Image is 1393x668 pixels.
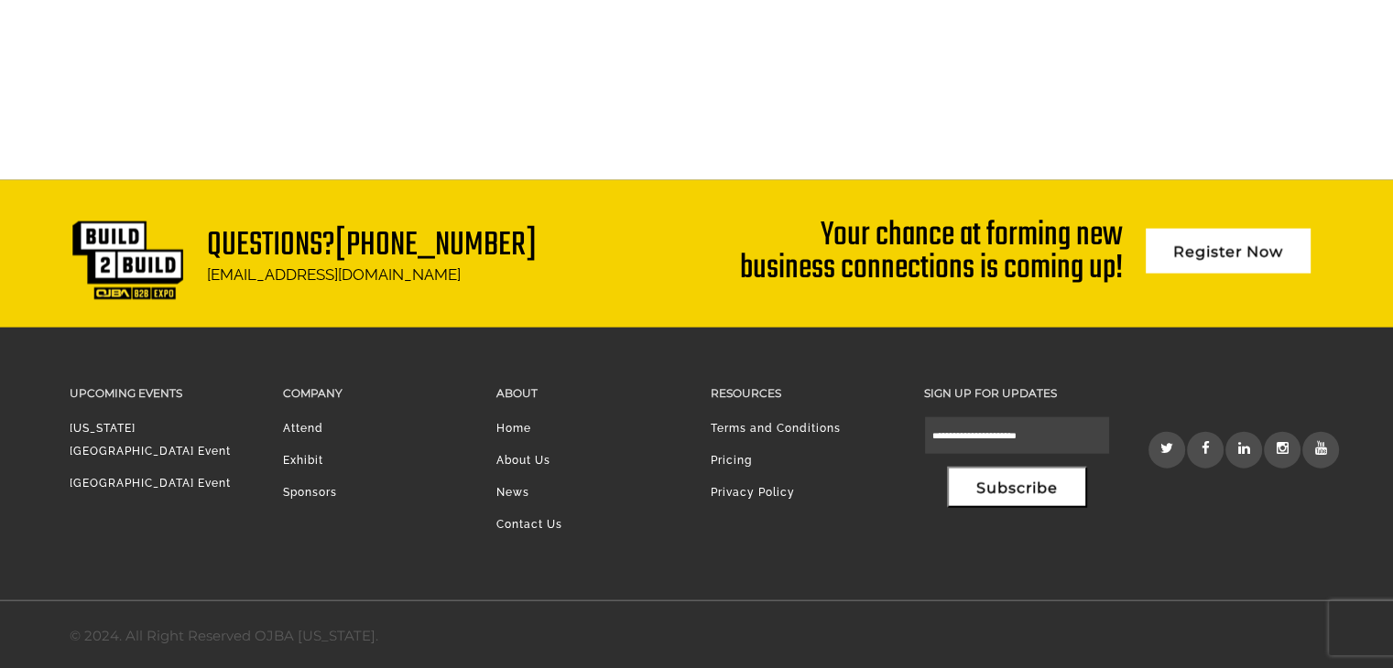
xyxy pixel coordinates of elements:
a: Pricing [710,454,751,467]
a: About Us [496,454,550,467]
input: Enter your email address [24,223,334,264]
div: Leave a message [95,102,308,126]
a: Exhibit [283,454,323,467]
a: Sponsors [283,486,337,499]
button: Subscribe [947,467,1087,508]
a: Attend [283,422,323,435]
a: Terms and Conditions [710,422,840,435]
a: Register Now [1146,229,1311,274]
input: Enter your last name [24,169,334,210]
em: Submit [268,525,332,550]
h3: Upcoming Events [70,382,256,404]
h3: Company [283,382,469,404]
a: [GEOGRAPHIC_DATA] Event [70,477,231,490]
div: © 2024. All Right Reserved OJBA [US_STATE]. [70,624,378,648]
div: Minimize live chat window [300,9,344,53]
h3: About [496,382,682,404]
a: [EMAIL_ADDRESS][DOMAIN_NAME] [207,265,461,284]
a: Contact Us [496,518,562,531]
a: Privacy Policy [710,486,794,499]
a: [PHONE_NUMBER] [335,220,537,272]
h3: Sign up for updates [924,382,1110,404]
h3: Resources [710,382,896,404]
h1: Questions? [207,230,537,262]
textarea: Type your message and click 'Submit' [24,277,334,509]
div: Your chance at forming new business connections is coming up! [734,220,1123,286]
